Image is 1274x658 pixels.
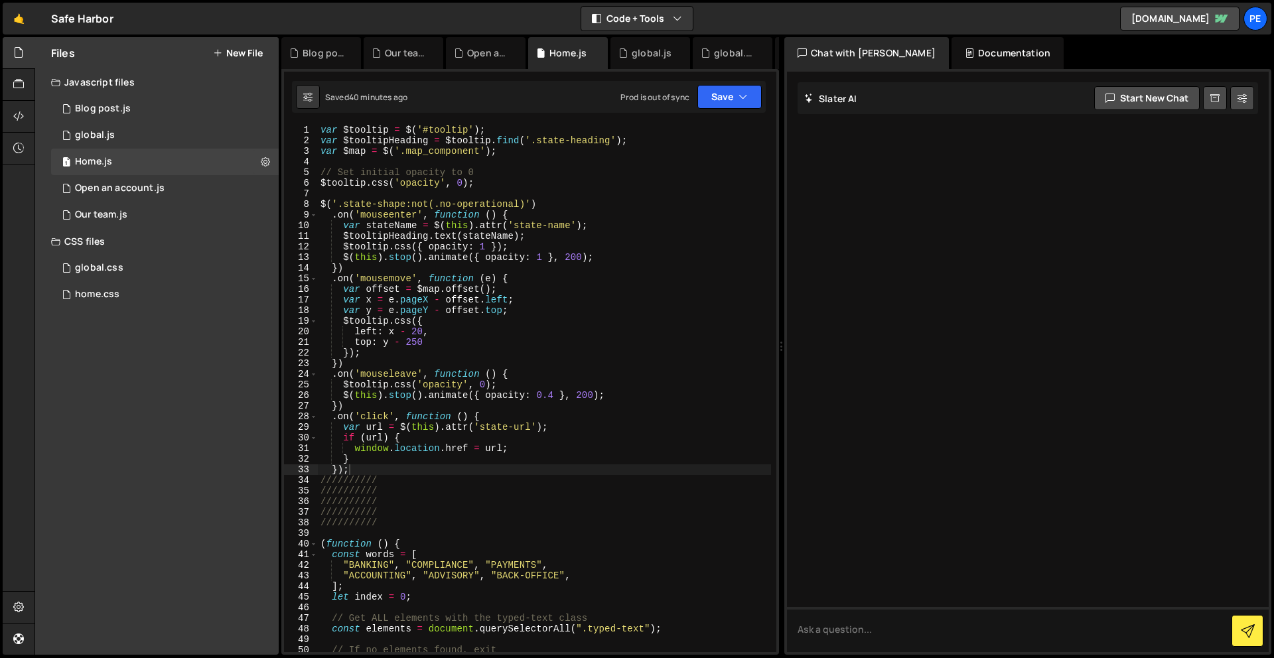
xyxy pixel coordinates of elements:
[284,326,318,337] div: 20
[284,539,318,549] div: 40
[284,157,318,167] div: 4
[632,46,672,60] div: global.js
[620,92,689,103] div: Prod is out of sync
[284,624,318,634] div: 48
[284,273,318,284] div: 15
[75,289,119,300] div: home.css
[284,560,318,570] div: 42
[1243,7,1267,31] a: Pe
[284,369,318,379] div: 24
[284,146,318,157] div: 3
[581,7,693,31] button: Code + Tools
[303,46,345,60] div: Blog post.js
[284,348,318,358] div: 22
[284,475,318,486] div: 34
[51,202,279,228] div: 16385/45046.js
[284,443,318,454] div: 31
[349,92,407,103] div: 40 minutes ago
[3,3,35,34] a: 🤙
[284,220,318,231] div: 10
[284,241,318,252] div: 12
[284,496,318,507] div: 36
[284,231,318,241] div: 11
[284,454,318,464] div: 32
[284,464,318,475] div: 33
[784,37,949,69] div: Chat with [PERSON_NAME]
[385,46,427,60] div: Our team.js
[284,379,318,390] div: 25
[284,295,318,305] div: 17
[284,178,318,188] div: 6
[952,37,1064,69] div: Documentation
[284,188,318,199] div: 7
[75,103,131,115] div: Blog post.js
[284,305,318,316] div: 18
[284,390,318,401] div: 26
[62,158,70,168] span: 1
[284,135,318,146] div: 2
[284,602,318,613] div: 46
[75,182,165,194] div: Open an account.js
[549,46,587,60] div: Home.js
[35,228,279,255] div: CSS files
[51,46,75,60] h2: Files
[51,96,279,122] div: 16385/45865.js
[804,92,857,105] h2: Slater AI
[51,175,279,202] div: 16385/45136.js
[325,92,407,103] div: Saved
[51,281,279,308] div: 16385/45146.css
[75,129,115,141] div: global.js
[284,592,318,602] div: 45
[284,549,318,560] div: 41
[284,284,318,295] div: 16
[714,46,756,60] div: global.css
[51,122,279,149] div: 16385/45478.js
[284,581,318,592] div: 44
[284,411,318,422] div: 28
[51,255,279,281] div: 16385/45328.css
[35,69,279,96] div: Javascript files
[213,48,263,58] button: New File
[284,486,318,496] div: 35
[75,209,127,221] div: Our team.js
[1120,7,1239,31] a: [DOMAIN_NAME]
[284,570,318,581] div: 43
[51,11,113,27] div: Safe Harbor
[75,156,112,168] div: Home.js
[284,167,318,178] div: 5
[284,252,318,263] div: 13
[284,634,318,645] div: 49
[467,46,510,60] div: Open an account.js
[284,507,318,517] div: 37
[284,358,318,369] div: 23
[697,85,762,109] button: Save
[284,528,318,539] div: 39
[284,125,318,135] div: 1
[284,263,318,273] div: 14
[75,262,123,274] div: global.css
[284,422,318,432] div: 29
[284,316,318,326] div: 19
[284,337,318,348] div: 21
[284,432,318,443] div: 30
[284,613,318,624] div: 47
[284,199,318,210] div: 8
[1094,86,1200,110] button: Start new chat
[284,401,318,411] div: 27
[284,645,318,655] div: 50
[284,210,318,220] div: 9
[284,517,318,528] div: 38
[51,149,279,175] div: 16385/44326.js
